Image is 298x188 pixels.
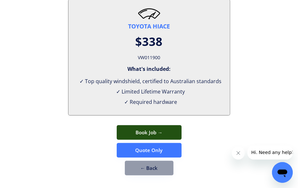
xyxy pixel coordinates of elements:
iframe: Message from company [247,145,293,160]
button: ← Back [125,161,173,175]
div: ✓ Top quality windshield, certified to Australian standards ✓ Limited Lifetime Warranty ✓ Require... [77,76,222,107]
img: windscreen2.png [138,8,161,19]
div: What's included: [127,65,171,72]
div: $338 [136,34,163,50]
div: VW011900 [138,53,160,62]
button: Book Job → [117,125,182,140]
div: TOYOTA HIACE [128,22,170,30]
span: Hi. Need any help? [4,5,47,10]
button: Quote Only [117,143,182,158]
iframe: Button to launch messaging window [272,162,293,183]
iframe: Close message [232,147,245,160]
